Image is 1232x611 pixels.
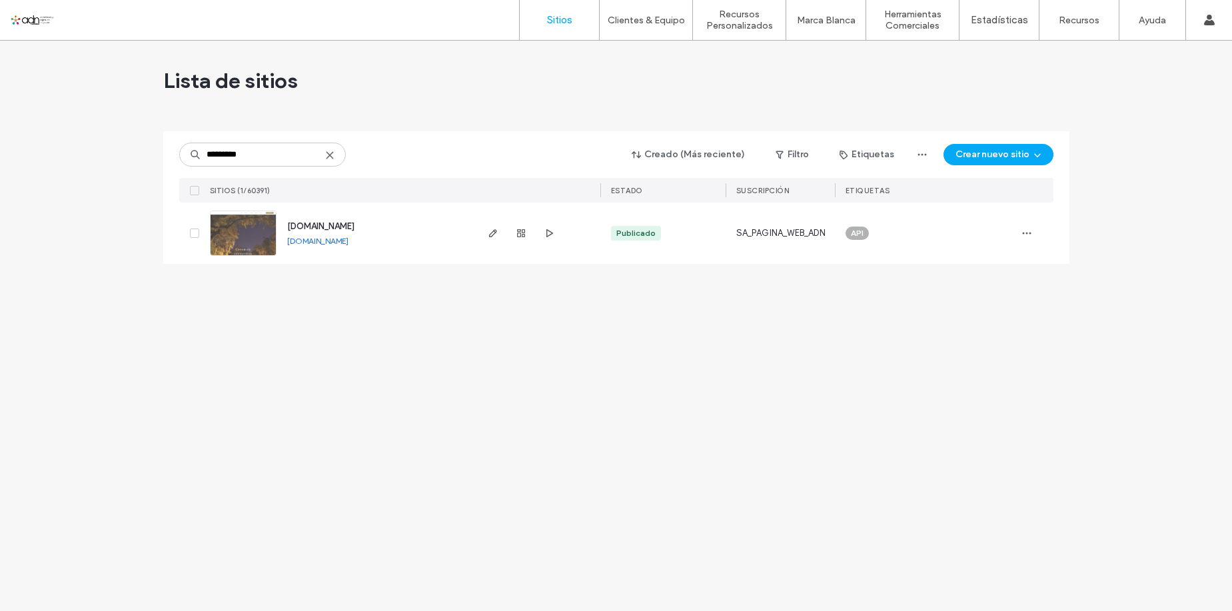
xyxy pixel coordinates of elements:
[547,14,572,26] label: Sitios
[846,186,890,195] span: ETIQUETAS
[611,186,643,195] span: ESTADO
[1059,15,1099,26] label: Recursos
[851,227,864,239] span: API
[971,14,1028,26] label: Estadísticas
[163,67,298,94] span: Lista de sitios
[608,15,685,26] label: Clientes & Equipo
[210,186,271,195] span: SITIOS (1/60391)
[287,221,354,231] a: [DOMAIN_NAME]
[736,186,790,195] span: Suscripción
[797,15,856,26] label: Marca Blanca
[1139,15,1166,26] label: Ayuda
[943,144,1053,165] button: Crear nuevo sitio
[616,227,656,239] div: Publicado
[693,9,786,31] label: Recursos Personalizados
[828,144,906,165] button: Etiquetas
[762,144,822,165] button: Filtro
[736,227,826,240] span: SA_PAGINA_WEB_ADN
[287,236,348,246] a: [DOMAIN_NAME]
[866,9,959,31] label: Herramientas Comerciales
[620,144,757,165] button: Creado (Más reciente)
